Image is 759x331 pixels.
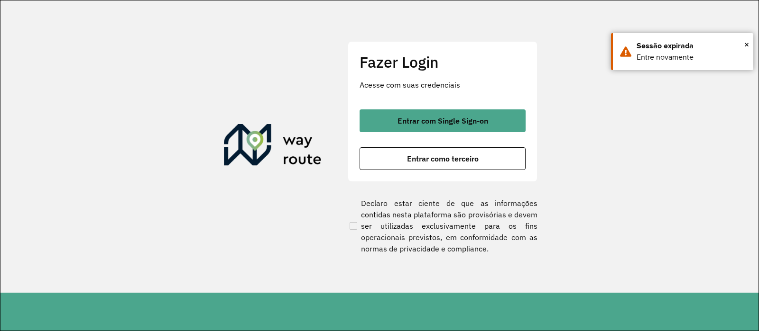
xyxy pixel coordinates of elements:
button: Fechar [744,37,749,52]
font: Entrar com Single Sign-on [398,116,488,125]
font: Entrar como terceiro [407,154,479,163]
button: botão [360,147,526,170]
button: botão [360,109,526,132]
font: Fazer Login [360,52,439,72]
img: Roteirizador AmbevTech [224,124,322,170]
div: Sessão expirada [637,40,746,52]
font: Acesse com suas credenciais [360,80,460,89]
font: Entre novamente [637,53,694,61]
font: × [744,39,749,50]
font: Declaro estar ciente de que as informações contidas nesta plataforma são provisórias e devem ser ... [361,198,537,253]
font: Sessão expirada [637,42,694,50]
